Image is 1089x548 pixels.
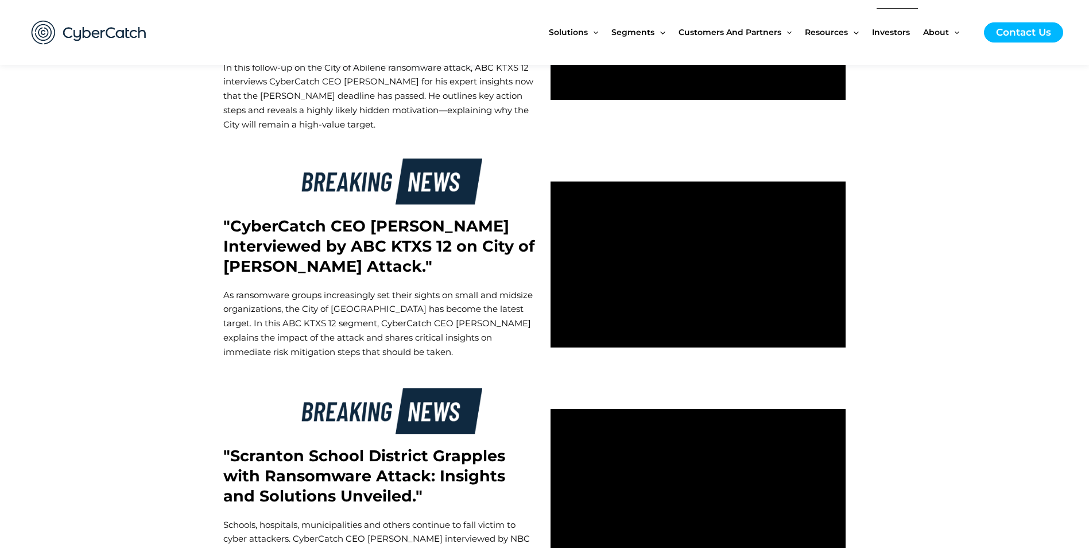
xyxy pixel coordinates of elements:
[20,9,158,56] img: CyberCatch
[223,446,539,506] h2: "Scranton School District Grapples with Ransomware Attack: Insights and Solutions Unveiled."
[949,8,959,56] span: Menu Toggle
[805,8,848,56] span: Resources
[551,182,846,348] iframe: vimeo Video Player
[223,216,539,276] h2: "CyberCatch CEO [PERSON_NAME] Interviewed by ABC KTXS 12 on City of [PERSON_NAME] Attack."
[549,8,972,56] nav: Site Navigation: New Main Menu
[223,288,539,360] p: As ransomware groups increasingly set their sights on small and midsize organizations, the City o...
[611,8,654,56] span: Segments
[549,8,588,56] span: Solutions
[923,8,949,56] span: About
[872,8,923,56] a: Investors
[781,8,792,56] span: Menu Toggle
[872,8,910,56] span: Investors
[679,8,781,56] span: Customers and Partners
[588,8,598,56] span: Menu Toggle
[223,61,539,132] p: In this follow-up on the City of Abilene ransomware attack, ABC KTXS 12 interviews CyberCatch CEO...
[654,8,665,56] span: Menu Toggle
[848,8,858,56] span: Menu Toggle
[984,22,1063,43] a: Contact Us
